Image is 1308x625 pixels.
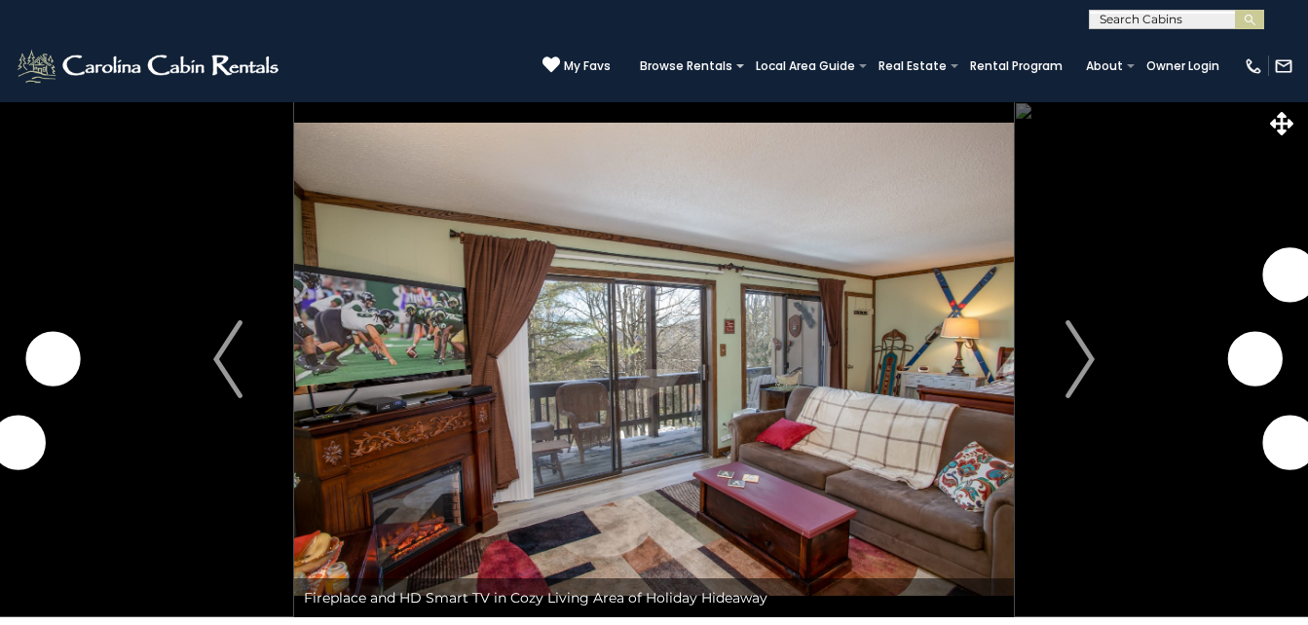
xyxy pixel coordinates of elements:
[213,320,243,398] img: arrow
[960,53,1072,80] a: Rental Program
[162,101,294,617] button: Previous
[630,53,742,80] a: Browse Rentals
[1014,101,1146,617] button: Next
[869,53,956,80] a: Real Estate
[1137,53,1229,80] a: Owner Login
[294,578,1014,617] div: Fireplace and HD Smart TV in Cozy Living Area of Holiday Hideaway
[746,53,865,80] a: Local Area Guide
[15,47,284,86] img: White-1-2.png
[564,57,611,75] span: My Favs
[542,55,611,76] a: My Favs
[1244,56,1263,76] img: phone-regular-white.png
[1274,56,1293,76] img: mail-regular-white.png
[1076,53,1133,80] a: About
[1065,320,1095,398] img: arrow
